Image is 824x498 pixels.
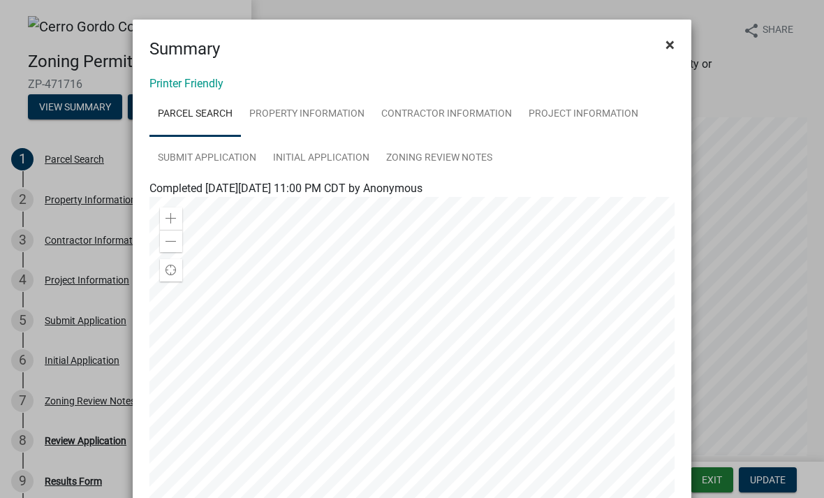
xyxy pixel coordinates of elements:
[149,136,265,181] a: Submit Application
[149,36,220,61] h4: Summary
[149,182,422,195] span: Completed [DATE][DATE] 11:00 PM CDT by Anonymous
[160,207,182,230] div: Zoom in
[373,92,520,137] a: Contractor Information
[378,136,501,181] a: Zoning Review Notes
[520,92,647,137] a: Project Information
[160,259,182,281] div: Find my location
[149,77,223,90] a: Printer Friendly
[241,92,373,137] a: Property Information
[654,25,686,64] button: Close
[665,35,675,54] span: ×
[149,92,241,137] a: Parcel Search
[265,136,378,181] a: Initial Application
[160,230,182,252] div: Zoom out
